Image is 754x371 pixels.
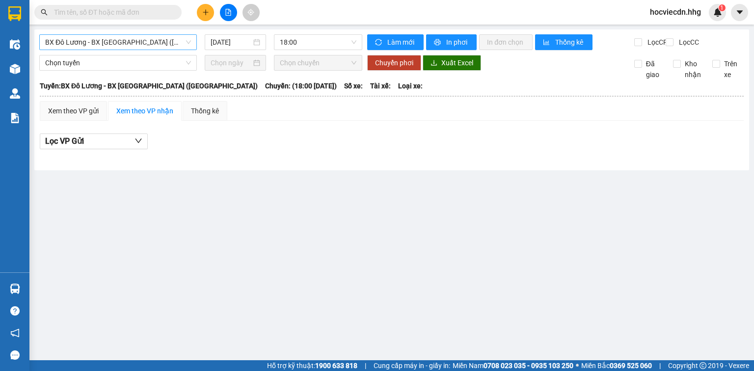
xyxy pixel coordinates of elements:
[700,362,706,369] span: copyright
[211,37,251,48] input: 13/09/2025
[479,34,533,50] button: In đơn chọn
[225,9,232,16] span: file-add
[45,55,191,70] span: Chọn tuyến
[713,8,722,17] img: icon-new-feature
[387,37,416,48] span: Làm mới
[367,34,424,50] button: syncLàm mới
[731,4,748,21] button: caret-down
[675,37,700,48] span: Lọc CC
[453,360,573,371] span: Miền Nam
[116,106,173,116] div: Xem theo VP nhận
[40,82,258,90] b: Tuyến: BX Đô Lương - BX [GEOGRAPHIC_DATA] ([GEOGRAPHIC_DATA])
[610,362,652,370] strong: 0369 525 060
[48,106,99,116] div: Xem theo VP gửi
[10,88,20,99] img: warehouse-icon
[576,364,579,368] span: ⚪️
[720,4,724,11] span: 1
[40,133,148,149] button: Lọc VP Gửi
[642,6,709,18] span: hocviecdn.hhg
[434,39,442,47] span: printer
[367,55,421,71] button: Chuyển phơi
[10,39,20,50] img: warehouse-icon
[426,34,477,50] button: printerIn phơi
[484,362,573,370] strong: 0708 023 035 - 0935 103 250
[8,6,21,21] img: logo-vxr
[220,4,237,21] button: file-add
[642,58,666,80] span: Đã giao
[54,7,170,18] input: Tìm tên, số ĐT hoặc mã đơn
[543,39,551,47] span: bar-chart
[280,35,357,50] span: 18:00
[555,37,585,48] span: Thống kê
[735,8,744,17] span: caret-down
[45,35,191,50] span: BX Đô Lương - BX Quảng Ngãi (Limousine)
[10,64,20,74] img: warehouse-icon
[10,328,20,338] span: notification
[280,55,357,70] span: Chọn chuyến
[375,39,383,47] span: sync
[374,360,450,371] span: Cung cấp máy in - giấy in:
[681,58,705,80] span: Kho nhận
[265,80,337,91] span: Chuyến: (18:00 [DATE])
[10,350,20,360] span: message
[267,360,357,371] span: Hỗ trợ kỹ thuật:
[10,113,20,123] img: solution-icon
[202,9,209,16] span: plus
[191,106,219,116] div: Thống kê
[197,4,214,21] button: plus
[10,306,20,316] span: question-circle
[365,360,366,371] span: |
[644,37,669,48] span: Lọc CR
[135,137,142,145] span: down
[242,4,260,21] button: aim
[344,80,363,91] span: Số xe:
[535,34,592,50] button: bar-chartThống kê
[41,9,48,16] span: search
[211,57,251,68] input: Chọn ngày
[45,135,84,147] span: Lọc VP Gửi
[398,80,423,91] span: Loại xe:
[315,362,357,370] strong: 1900 633 818
[247,9,254,16] span: aim
[370,80,391,91] span: Tài xế:
[719,4,726,11] sup: 1
[10,284,20,294] img: warehouse-icon
[720,58,744,80] span: Trên xe
[446,37,469,48] span: In phơi
[659,360,661,371] span: |
[581,360,652,371] span: Miền Bắc
[423,55,481,71] button: downloadXuất Excel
